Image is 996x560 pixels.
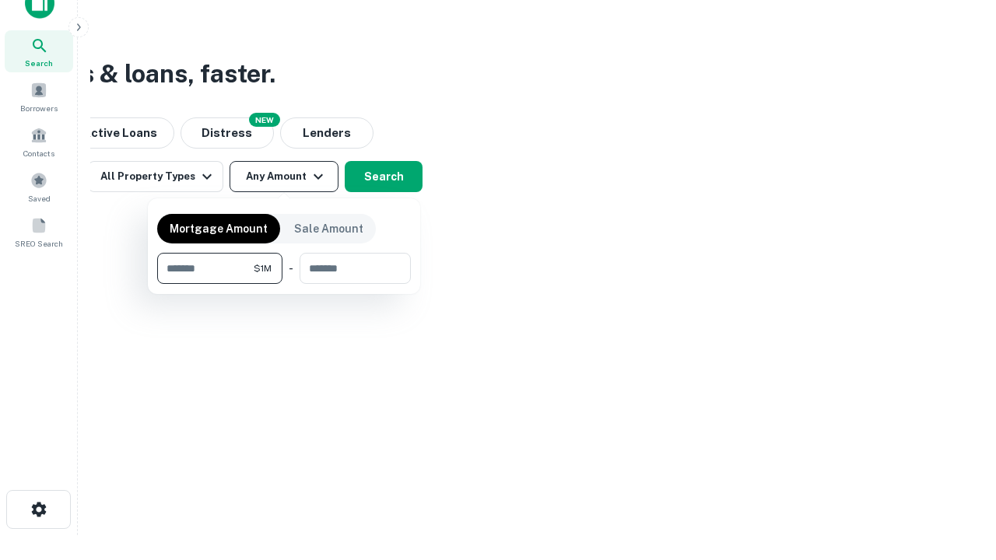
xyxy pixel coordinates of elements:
iframe: Chat Widget [918,436,996,510]
span: $1M [254,261,272,275]
div: - [289,253,293,284]
p: Mortgage Amount [170,220,268,237]
p: Sale Amount [294,220,363,237]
